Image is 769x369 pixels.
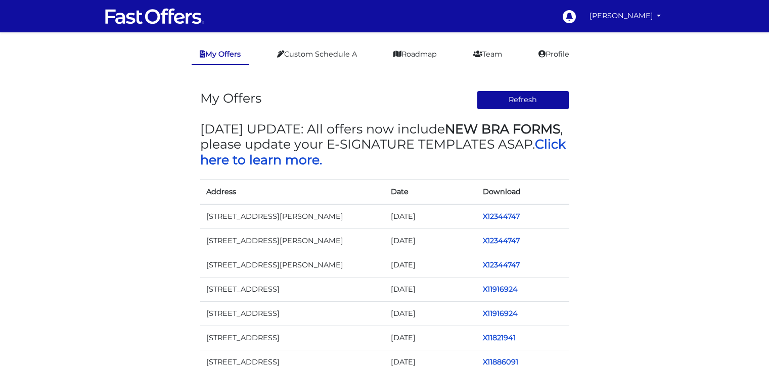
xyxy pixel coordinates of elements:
[200,253,385,277] td: [STREET_ADDRESS][PERSON_NAME]
[445,121,560,136] strong: NEW BRA FORMS
[385,228,477,253] td: [DATE]
[200,136,566,167] a: Click here to learn more.
[530,44,577,64] a: Profile
[585,6,665,26] a: [PERSON_NAME]
[192,44,249,65] a: My Offers
[483,309,518,318] a: X11916924
[200,179,385,204] th: Address
[477,179,569,204] th: Download
[483,236,520,245] a: X12344747
[385,301,477,326] td: [DATE]
[483,260,520,269] a: X12344747
[200,301,385,326] td: [STREET_ADDRESS]
[483,333,516,342] a: X11821941
[465,44,510,64] a: Team
[385,253,477,277] td: [DATE]
[200,121,569,167] h3: [DATE] UPDATE: All offers now include , please update your E-SIGNATURE TEMPLATES ASAP.
[200,204,385,229] td: [STREET_ADDRESS][PERSON_NAME]
[385,204,477,229] td: [DATE]
[483,285,518,294] a: X11916924
[200,90,261,106] h3: My Offers
[200,277,385,301] td: [STREET_ADDRESS]
[477,90,569,110] button: Refresh
[483,357,518,366] a: X11886091
[385,44,445,64] a: Roadmap
[483,212,520,221] a: X12344747
[385,277,477,301] td: [DATE]
[200,326,385,350] td: [STREET_ADDRESS]
[385,326,477,350] td: [DATE]
[385,179,477,204] th: Date
[269,44,365,64] a: Custom Schedule A
[200,228,385,253] td: [STREET_ADDRESS][PERSON_NAME]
